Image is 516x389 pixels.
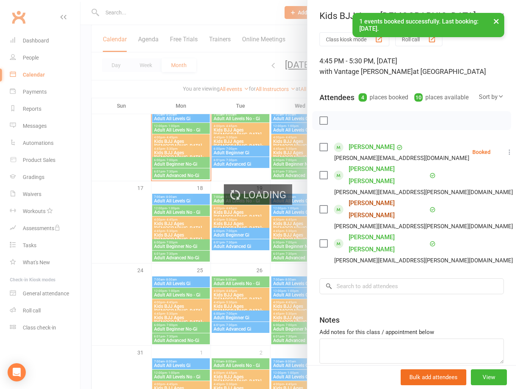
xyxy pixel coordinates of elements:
[307,11,516,21] div: Kids BJJ Ages [DEMOGRAPHIC_DATA]+
[414,93,423,102] div: 10
[413,67,486,75] span: at [GEOGRAPHIC_DATA]
[349,197,428,221] a: [PERSON_NAME] [PERSON_NAME]
[352,13,504,37] div: 1 events booked successfully. Last booking: [DATE].
[334,256,513,265] div: [PERSON_NAME][EMAIL_ADDRESS][PERSON_NAME][DOMAIN_NAME]
[334,221,513,231] div: [PERSON_NAME][EMAIL_ADDRESS][PERSON_NAME][DOMAIN_NAME]
[472,149,491,155] div: Booked
[319,315,340,325] div: Notes
[401,369,466,385] button: Bulk add attendees
[319,92,354,103] div: Attendees
[479,92,504,102] div: Sort by
[489,13,503,29] button: ×
[359,93,367,102] div: 4
[359,92,408,103] div: places booked
[349,141,395,153] a: [PERSON_NAME]
[414,92,469,103] div: places available
[334,187,513,197] div: [PERSON_NAME][EMAIL_ADDRESS][PERSON_NAME][DOMAIN_NAME]
[319,278,504,294] input: Search to add attendees
[334,153,469,163] div: [PERSON_NAME][EMAIL_ADDRESS][DOMAIN_NAME]
[8,363,26,381] div: Open Intercom Messenger
[349,231,428,256] a: [PERSON_NAME] [PERSON_NAME]
[349,163,428,187] a: [PERSON_NAME] [PERSON_NAME]
[319,67,413,75] span: with Vantage [PERSON_NAME]
[471,369,507,385] button: View
[319,56,504,77] div: 4:45 PM - 5:30 PM, [DATE]
[319,328,504,337] div: Add notes for this class / appointment below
